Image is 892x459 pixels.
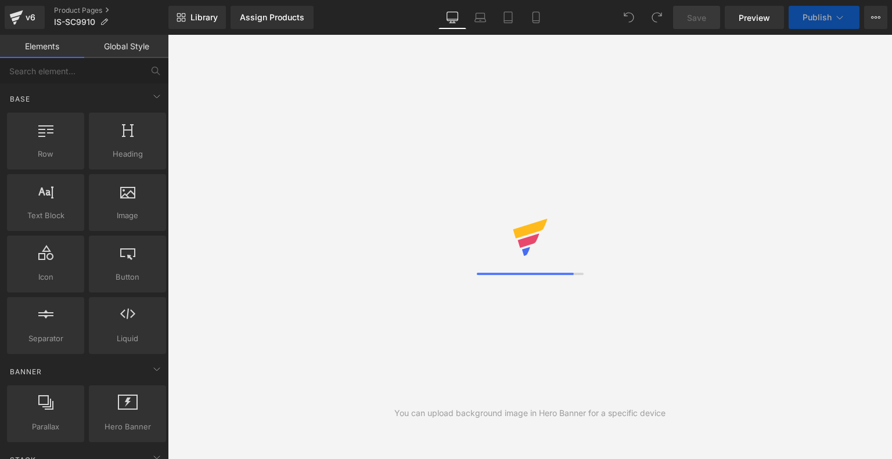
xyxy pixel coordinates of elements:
a: New Library [168,6,226,29]
a: Global Style [84,35,168,58]
span: Row [10,148,81,160]
button: Undo [617,6,641,29]
span: Save [687,12,706,24]
span: Base [9,93,31,104]
a: Preview [725,6,784,29]
a: v6 [5,6,45,29]
a: Product Pages [54,6,168,15]
a: Laptop [466,6,494,29]
a: Desktop [438,6,466,29]
a: Mobile [522,6,550,29]
div: Assign Products [240,13,304,22]
span: Library [190,12,218,23]
span: Button [92,271,163,283]
div: You can upload background image in Hero Banner for a specific device [394,407,666,420]
a: Tablet [494,6,522,29]
button: Publish [789,6,859,29]
span: Image [92,209,163,222]
button: More [864,6,887,29]
span: Separator [10,332,81,345]
span: Parallax [10,421,81,433]
span: Text Block [10,209,81,222]
div: v6 [23,10,38,25]
span: Heading [92,148,163,160]
span: Liquid [92,332,163,345]
button: Redo [645,6,668,29]
span: Icon [10,271,81,283]
span: IS-SC9910 [54,17,95,27]
span: Preview [739,12,770,24]
span: Banner [9,366,43,377]
span: Hero Banner [92,421,163,433]
span: Publish [803,13,832,22]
